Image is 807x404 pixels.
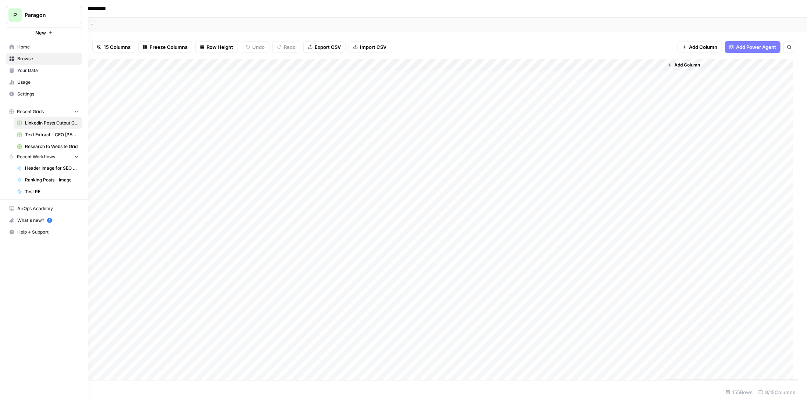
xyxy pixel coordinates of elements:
span: Research to Website Grid [25,143,79,150]
a: Ranking Posts - Image [14,174,82,186]
button: Row Height [195,41,238,53]
span: Add Column [674,62,700,68]
button: Recent Grids [6,106,82,117]
button: Help + Support [6,226,82,238]
div: Paragon [90,11,108,19]
button: Import CSV [349,41,391,53]
span: Text Extract - CEO [PERSON_NAME] [25,131,79,138]
span: Add Power Agent [736,43,776,51]
a: Settings [6,88,82,100]
span: Import CSV [360,43,386,51]
span: Recent Workflows [17,154,55,160]
span: Row Height [207,43,233,51]
span: Freeze Columns [150,43,188,51]
button: What's new? 5 [6,214,82,226]
a: Test RE [14,186,82,198]
a: Header Image for SEO Article [14,162,82,174]
span: Export CSV [315,43,341,51]
a: Browse [6,53,82,65]
text: 5 [49,219,50,222]
span: Add Column [689,43,717,51]
div: 8/15 Columns [756,386,798,398]
button: New [6,27,82,38]
span: 15 Columns [104,43,131,51]
a: Home [6,41,82,53]
span: Settings [17,91,79,97]
span: Ranking Posts - Image [25,177,79,183]
a: AirOps Academy [6,203,82,214]
a: Your Data [6,65,82,76]
button: Add Column [678,41,722,53]
span: Undo [252,43,265,51]
button: Undo [241,41,269,53]
button: 15 Columns [92,41,135,53]
span: Home [17,44,79,50]
span: Usage [17,79,79,86]
button: Redo [272,41,300,53]
button: Workspace: Paragon [6,6,82,24]
button: Recent Workflows [6,151,82,162]
button: Freeze Columns [138,41,192,53]
span: Redo [284,43,296,51]
span: Your Data [17,67,79,74]
button: Add Column [665,60,703,70]
span: Recent Grids [17,108,44,115]
span: Paragon [25,11,69,19]
span: AirOps Academy [17,205,79,212]
span: Test RE [25,188,79,195]
div: What's new? [6,215,82,226]
button: Export CSV [303,41,346,53]
button: Add Power Agent [725,41,781,53]
span: Help + Support [17,229,79,235]
a: Research to Website Grid [14,141,82,152]
span: P [13,11,17,19]
a: 5 [47,218,52,223]
span: Header Image for SEO Article [25,165,79,172]
a: Text Extract - CEO [PERSON_NAME] [14,129,82,141]
span: Linkedin Posts Output Grid [25,120,79,126]
span: Browse [17,55,79,62]
a: Linkedin Posts Output Grid [14,117,82,129]
div: 155 Rows [723,386,756,398]
a: Usage [6,76,82,88]
span: New [35,29,46,36]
